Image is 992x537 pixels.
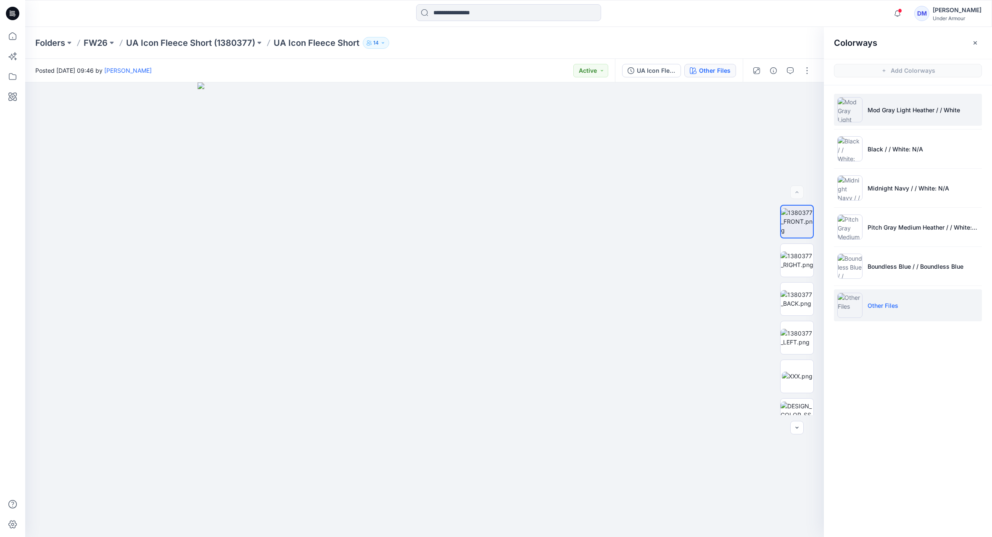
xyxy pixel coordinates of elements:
p: 14 [373,38,379,48]
img: DESIGN_COLOR_SS25.png [781,402,813,428]
img: Boundless Blue / / Boundless Blue [837,254,863,279]
div: Other Files [699,66,731,75]
a: FW26 [84,37,108,49]
img: 1380377_BACK.png [781,290,813,308]
p: Midnight Navy / / White: N/A [868,184,949,193]
p: Other Files [868,301,898,310]
button: 14 [363,37,389,49]
div: [PERSON_NAME] [933,5,981,15]
p: UA Icon Fleece Short [274,37,359,49]
img: Midnight Navy / / White: N/A [837,175,863,201]
img: 1380377_LEFT.png [781,329,813,347]
img: 1380377_RIGHT.png [781,251,813,269]
a: [PERSON_NAME] [104,67,152,74]
h2: Colorways [834,38,877,48]
button: Details [767,64,780,77]
p: Black / / White: N/A [868,145,923,153]
img: 1380377_FRONT.png [781,208,813,235]
div: DM [914,6,929,21]
img: Black / / White: N/A [837,136,863,161]
button: Other Files [684,64,736,77]
img: Pitch Gray Medium Heather / / White: N/A [837,214,863,240]
span: Posted [DATE] 09:46 by [35,66,152,75]
div: Under Armour [933,15,981,21]
button: UA Icon Fleece Short [622,64,681,77]
a: Folders [35,37,65,49]
p: Mod Gray Light Heather / / White [868,106,960,114]
img: eyJhbGciOiJIUzI1NiIsImtpZCI6IjAiLCJzbHQiOiJzZXMiLCJ0eXAiOiJKV1QifQ.eyJkYXRhIjp7InR5cGUiOiJzdG9yYW... [198,82,652,537]
img: Other Files [837,293,863,318]
img: Mod Gray Light Heather / / White [837,97,863,122]
p: Pitch Gray Medium Heather / / White: N/A [868,223,979,232]
div: UA Icon Fleece Short [637,66,675,75]
a: UA Icon Fleece Short (1380377) [126,37,255,49]
img: XXX.png [782,372,813,381]
p: Boundless Blue / / Boundless Blue [868,262,963,271]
